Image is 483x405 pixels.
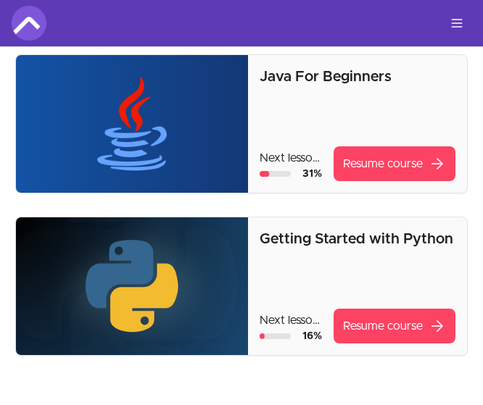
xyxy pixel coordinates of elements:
[260,229,455,249] p: Getting Started with Python
[302,331,322,341] span: 16 %
[334,309,455,343] a: Resume coursearrow_forward
[334,146,455,181] a: Resume coursearrow_forward
[12,6,46,41] img: Amigoscode logo
[260,333,291,339] div: Course progress
[429,317,446,335] span: arrow_forward
[16,217,248,355] img: Product image for Getting Started with Python
[442,9,471,38] button: Toggle menu
[16,55,248,193] img: Product image for Java For Beginners
[260,171,291,177] div: Course progress
[302,169,322,179] span: 31 %
[429,155,446,172] span: arrow_forward
[260,312,322,329] p: Next lesson: Dynamically Typed
[260,67,455,87] p: Java For Beginners
[260,149,322,167] p: Next lesson: 15 - View ByteCode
